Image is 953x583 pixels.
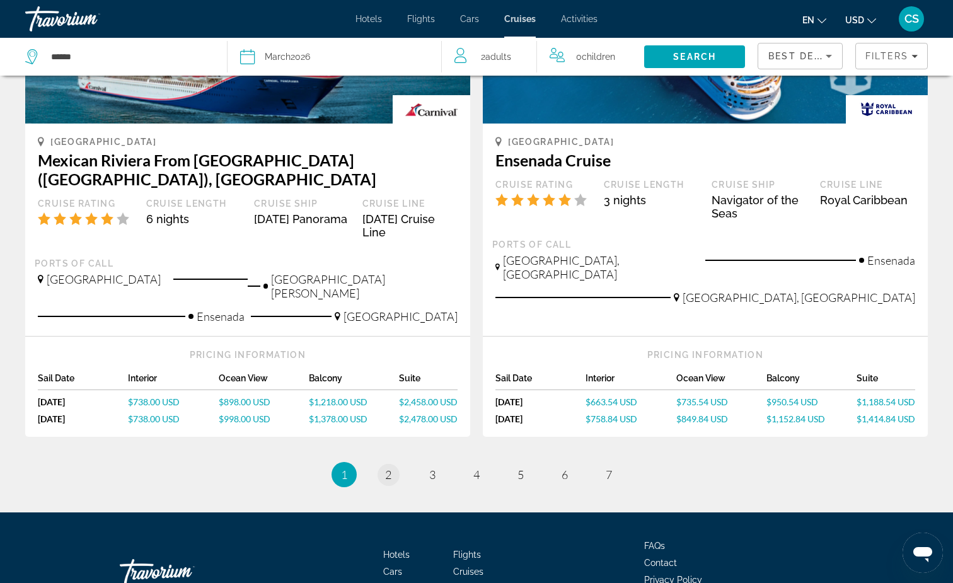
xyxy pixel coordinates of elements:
[309,396,367,407] span: $1,218.00 USD
[766,413,857,424] a: $1,152.84 USD
[399,396,458,407] span: $2,458.00 USD
[768,49,832,64] mat-select: Sort by
[582,52,615,62] span: Children
[562,468,568,482] span: 6
[50,47,208,66] input: Select cruise destination
[586,413,637,424] span: $758.84 USD
[385,468,391,482] span: 2
[604,179,700,190] div: Cruise Length
[768,51,834,61] span: Best Deals
[219,413,309,424] a: $998.00 USD
[712,179,807,190] div: Cruise Ship
[38,413,128,424] div: [DATE]
[128,413,218,424] a: $738.00 USD
[38,349,458,361] div: Pricing Information
[47,272,161,286] span: [GEOGRAPHIC_DATA]
[857,413,915,424] span: $1,414.84 USD
[362,198,458,209] div: Cruise Line
[442,38,644,76] button: Travelers: 2 adults, 0 children
[508,137,615,147] span: [GEOGRAPHIC_DATA]
[495,179,591,190] div: Cruise Rating
[517,468,524,482] span: 5
[712,193,807,220] div: Navigator of the Seas
[128,396,180,407] span: $738.00 USD
[604,193,700,207] div: 3 nights
[254,198,350,209] div: Cruise Ship
[25,3,151,35] a: Travorium
[503,253,693,281] span: [GEOGRAPHIC_DATA], [GEOGRAPHIC_DATA]
[219,396,309,407] a: $898.00 USD
[240,38,429,76] button: Select cruise date
[146,212,242,226] div: 6 nights
[362,212,458,239] div: [DATE] Cruise Line
[676,396,728,407] span: $735.54 USD
[219,413,270,424] span: $998.00 USD
[676,413,766,424] a: $849.84 USD
[429,468,436,482] span: 3
[855,43,928,69] button: Filters
[676,413,728,424] span: $849.84 USD
[495,413,586,424] div: [DATE]
[867,253,915,267] span: Ensenada
[485,52,511,62] span: Adults
[383,550,410,560] a: Hotels
[802,11,826,29] button: Change language
[586,373,676,390] div: Interior
[576,48,615,66] span: 0
[355,14,382,24] span: Hotels
[219,373,309,390] div: Ocean View
[399,413,458,424] a: $2,478.00 USD
[309,373,399,390] div: Balcony
[644,541,665,551] span: FAQs
[481,48,511,66] span: 2
[383,567,402,577] a: Cars
[38,198,134,209] div: Cruise Rating
[265,48,310,66] div: 2026
[857,373,915,390] div: Suite
[895,6,928,32] button: User Menu
[38,396,128,407] div: [DATE]
[128,373,218,390] div: Interior
[453,567,483,577] a: Cruises
[644,45,745,68] button: Search
[344,309,458,323] span: [GEOGRAPHIC_DATA]
[128,396,218,407] a: $738.00 USD
[453,550,481,560] a: Flights
[676,396,766,407] a: $735.54 USD
[561,14,598,24] a: Activities
[146,198,242,209] div: Cruise Length
[766,396,818,407] span: $950.54 USD
[820,179,916,190] div: Cruise Line
[309,413,399,424] a: $1,378.00 USD
[673,52,716,62] span: Search
[845,15,864,25] span: USD
[586,413,676,424] a: $758.84 USD
[407,14,435,24] a: Flights
[25,462,928,487] nav: Pagination
[495,349,915,361] div: Pricing Information
[460,14,479,24] span: Cars
[904,13,919,25] span: CS
[683,291,915,304] span: [GEOGRAPHIC_DATA], [GEOGRAPHIC_DATA]
[38,373,128,390] div: Sail Date
[393,95,470,124] img: Cruise company logo
[35,258,461,269] div: Ports of call
[219,396,270,407] span: $898.00 USD
[766,373,857,390] div: Balcony
[38,151,458,188] h3: Mexican Riviera From [GEOGRAPHIC_DATA] ([GEOGRAPHIC_DATA]), [GEOGRAPHIC_DATA]
[846,95,928,124] img: Cruise company logo
[271,272,458,300] span: [GEOGRAPHIC_DATA][PERSON_NAME]
[820,193,916,207] div: Royal Caribbean
[309,413,367,424] span: $1,378.00 USD
[265,52,291,62] span: March
[586,396,637,407] span: $663.54 USD
[128,413,180,424] span: $738.00 USD
[254,212,350,226] div: [DATE] Panorama
[495,151,915,170] h3: Ensenada Cruise
[857,396,915,407] a: $1,188.54 USD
